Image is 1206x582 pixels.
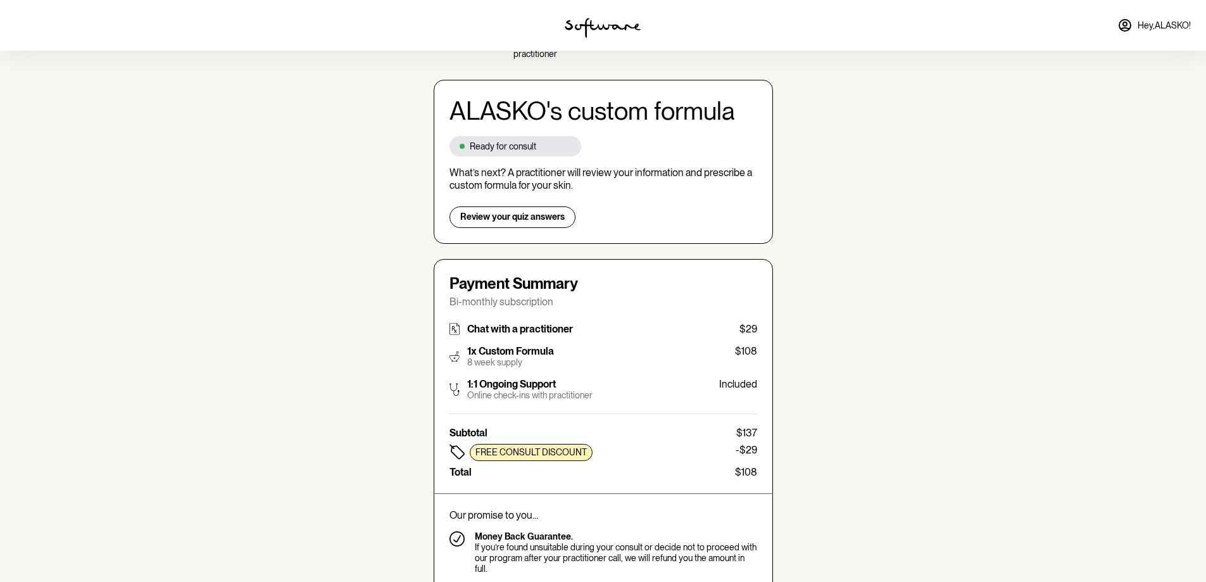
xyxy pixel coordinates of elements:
[449,427,487,439] p: Subtotal
[449,275,757,293] h4: Payment Summary
[719,378,757,390] p: Included
[735,345,757,357] p: $108
[449,206,575,228] button: Review your quiz answers
[467,390,593,401] p: Online check-ins with practitioner
[736,427,757,439] p: $137
[475,542,757,574] p: If you’re found unsuitable during your consult or decide not to proceed with our program after yo...
[449,509,757,521] p: Our promise to you...
[1110,10,1198,41] a: Hey,ALASKO!
[736,444,757,461] p: -$29
[467,357,554,368] p: 8 week supply
[449,378,460,401] img: stethoscope.5f141d3bcbac86e61a2636bce6edb64e.svg
[460,144,465,149] img: green-dot.698acc1633f935f770b0cbaf6a9a5e8e.svg
[460,212,565,222] span: Review your quiz answers
[467,345,554,357] p: 1x Custom Formula
[475,531,757,542] p: Money Back Guarantee.
[565,18,641,38] img: software logo
[1138,20,1191,31] span: Hey, ALASKO !
[467,323,573,335] p: Chat with a practitioner
[467,378,593,390] p: 1:1 Ongoing Support
[449,96,757,126] h2: ALASKO 's custom formula
[449,296,757,308] p: Bi-monthly subscription
[470,141,536,152] p: Ready for consult
[739,323,757,335] p: $29
[449,466,472,478] p: Total
[449,345,460,368] img: pestle.f16909dd4225f63b0d6ee9b76b35a287.svg
[735,466,757,478] p: $108
[449,167,757,191] p: What’s next? A practitioner will review your information and prescribe a custom formula for your ...
[475,447,587,458] p: Free consult discount
[449,323,460,335] img: rx.66c3f86e40d40b9a5fce4457888fba40.svg
[449,531,465,547] img: tick-v2.e161c03b886f2161ea3cde8d60c66ff5.svg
